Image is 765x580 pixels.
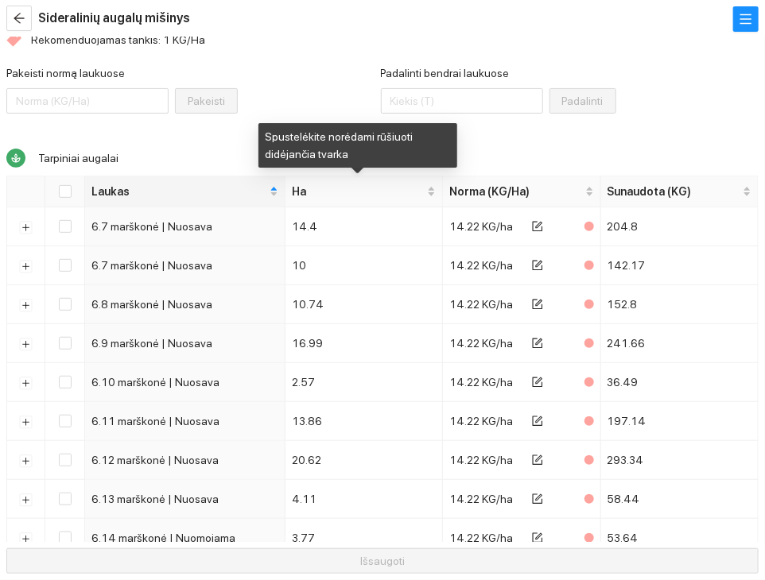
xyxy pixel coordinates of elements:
[285,480,443,519] td: 4.11
[20,416,33,428] button: Išskleisti
[38,9,190,28] h5: Sideralinių augalų mišinys
[449,493,513,505] span: 14.22 KG/ha
[519,447,556,473] button: form
[20,299,33,311] button: Išskleisti
[85,207,285,246] td: 6.7 marškonė | Nuosava
[85,402,285,441] td: 6.11 marškonė | Nuosava
[519,525,556,551] button: form
[6,32,759,48] div: Rekomenduojamas tankis: 1 KG/Ha
[449,259,513,272] span: 14.22 KG/ha
[532,493,543,506] span: form
[85,441,285,480] td: 6.12 marškonė | Nuosava
[175,88,238,114] button: Pakeisti
[601,207,759,246] td: 204.8
[285,402,443,441] td: 13.86
[601,285,759,324] td: 152.8
[532,454,543,467] span: form
[285,176,443,207] th: this column's title is Ha,this column is sortable
[601,363,759,402] td: 36.49
[85,324,285,363] td: 6.9 marškonė | Nuosava
[734,13,758,25] span: menu
[285,207,443,246] td: 14.4
[601,246,759,285] td: 142.17
[449,376,513,389] span: 14.22 KG/ha
[285,324,443,363] td: 16.99
[449,220,513,233] span: 14.22 KG/ha
[532,260,543,273] span: form
[20,454,33,467] button: Išskleisti
[601,402,759,441] td: 197.14
[443,176,600,207] th: this column's title is Norma (KG/Ha),this column is sortable
[7,12,31,25] span: arrow-left
[549,88,616,114] button: Padalinti
[285,363,443,402] td: 2.57
[608,183,740,200] span: Sunaudota (KG)
[20,532,33,545] button: Išskleisti
[6,32,21,48] span: tag
[85,363,285,402] td: 6.10 marškonė | Nuosava
[20,377,33,389] button: Išskleisti
[258,123,457,168] div: Spustelėkite norėdami rūšiuoti didėjančia tvarka
[285,246,443,285] td: 10
[85,519,285,558] td: 6.14 marškonė | Nuomojama
[381,88,543,114] input: Padalinti bendrai laukuose
[519,214,556,239] button: form
[285,285,443,324] td: 10.74
[85,480,285,519] td: 6.13 marškonė | Nuosava
[20,260,33,273] button: Išskleisti
[601,441,759,480] td: 293.34
[85,246,285,285] td: 6.7 marškonė | Nuosava
[20,338,33,350] button: Išskleisti
[532,532,543,545] span: form
[449,298,513,311] span: 14.22 KG/ha
[532,416,543,428] span: form
[519,253,556,278] button: form
[20,493,33,506] button: Išskleisti
[601,324,759,363] td: 241.66
[38,152,118,164] span: Tarpiniai augalai
[519,331,556,356] button: form
[519,369,556,395] button: form
[532,377,543,389] span: form
[519,486,556,512] button: form
[449,454,513,466] span: 14.22 KG/ha
[519,292,556,317] button: form
[6,548,759,574] button: Išsaugoti
[6,6,32,31] button: arrow-left
[285,519,443,558] td: 3.77
[292,183,424,200] span: Ha
[449,337,513,350] span: 14.22 KG/ha
[20,221,33,234] button: Išskleisti
[91,183,266,200] span: Laukas
[85,285,285,324] td: 6.8 marškonė | Nuosava
[601,519,759,558] td: 53.64
[381,65,510,82] label: Padalinti bendrai laukuose
[532,299,543,311] span: form
[449,415,513,427] span: 14.22 KG/ha
[601,480,759,519] td: 58.44
[601,176,759,207] th: this column's title is Sunaudota (KG),this column is sortable
[519,408,556,434] button: form
[532,221,543,234] span: form
[532,338,543,350] span: form
[449,532,513,544] span: 14.22 KG/ha
[6,88,169,114] input: Pakeisti normą laukuose
[6,65,125,82] label: Pakeisti normą laukuose
[449,183,581,200] span: Norma (KG/Ha)
[285,441,443,480] td: 20.62
[733,6,759,32] button: menu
